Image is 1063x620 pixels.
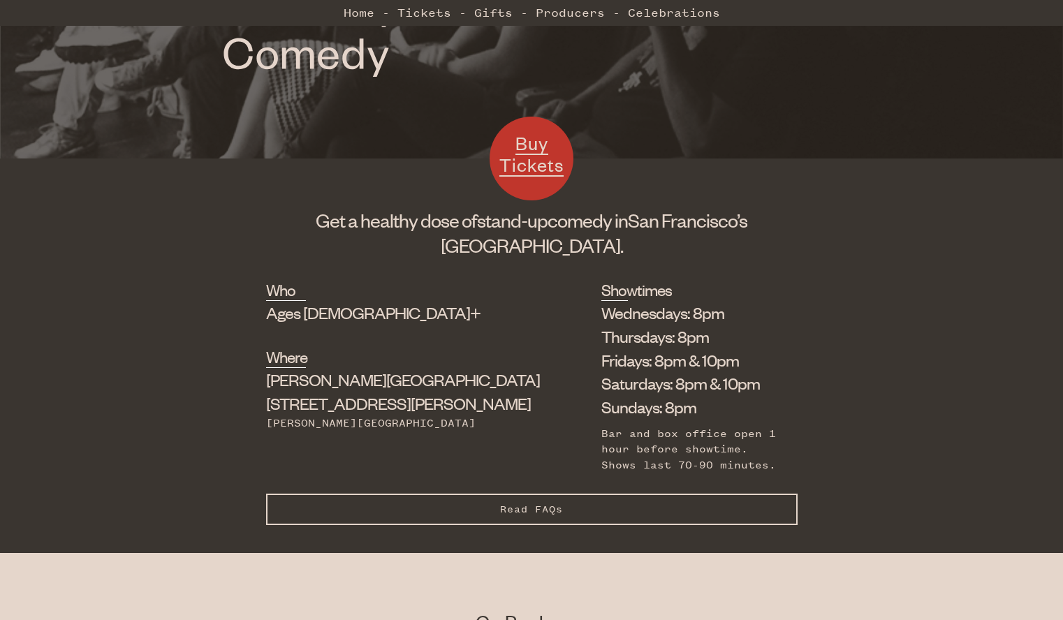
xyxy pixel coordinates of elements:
[266,346,306,368] h2: Where
[266,415,532,431] div: [PERSON_NAME][GEOGRAPHIC_DATA]
[266,207,798,258] h1: Get a healthy dose of comedy in
[499,131,564,177] span: Buy Tickets
[628,208,747,232] span: San Francisco’s
[490,117,573,200] a: Buy Tickets
[266,301,532,325] div: Ages [DEMOGRAPHIC_DATA]+
[500,503,563,515] span: Read FAQs
[601,395,777,419] li: Sundays: 8pm
[266,279,306,301] h2: Who
[441,233,623,257] span: [GEOGRAPHIC_DATA].
[601,279,628,301] h2: Showtimes
[601,348,777,372] li: Fridays: 8pm & 10pm
[266,368,532,415] div: [STREET_ADDRESS][PERSON_NAME]
[477,208,548,232] span: stand-up
[266,494,798,525] button: Read FAQs
[601,426,777,473] div: Bar and box office open 1 hour before showtime. Shows last 70-90 minutes.
[601,371,777,395] li: Saturdays: 8pm & 10pm
[601,301,777,325] li: Wednesdays: 8pm
[266,369,540,390] span: [PERSON_NAME][GEOGRAPHIC_DATA]
[601,325,777,348] li: Thursdays: 8pm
